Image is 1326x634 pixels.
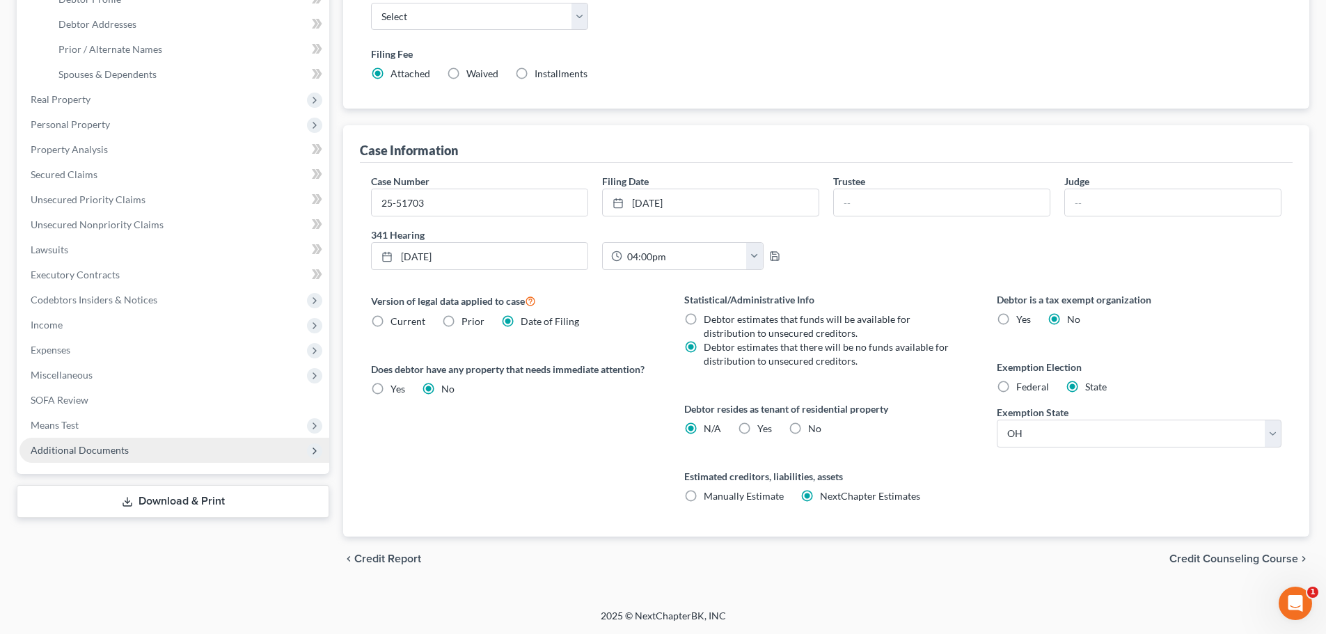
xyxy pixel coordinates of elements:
label: Filing Date [602,174,649,189]
label: Does debtor have any property that needs immediate attention? [371,362,656,377]
a: Secured Claims [19,162,329,187]
span: NextChapter Estimates [820,490,920,502]
label: Exemption Election [997,360,1281,374]
label: Exemption State [997,405,1068,420]
input: -- [1065,189,1281,216]
span: Lawsuits [31,244,68,255]
label: Version of legal data applied to case [371,292,656,309]
a: Debtor Addresses [47,12,329,37]
input: Enter case number... [372,189,587,216]
a: SOFA Review [19,388,329,413]
span: Yes [390,383,405,395]
span: Income [31,319,63,331]
a: Executory Contracts [19,262,329,287]
span: Current [390,315,425,327]
span: Debtor estimates that there will be no funds available for distribution to unsecured creditors. [704,341,949,367]
a: Prior / Alternate Names [47,37,329,62]
span: Date of Filing [521,315,579,327]
span: Real Property [31,93,90,105]
span: Federal [1016,381,1049,393]
a: [DATE] [372,243,587,269]
span: Personal Property [31,118,110,130]
span: Secured Claims [31,168,97,180]
span: Executory Contracts [31,269,120,280]
input: -- [834,189,1050,216]
a: Lawsuits [19,237,329,262]
a: Property Analysis [19,137,329,162]
a: Unsecured Priority Claims [19,187,329,212]
span: Miscellaneous [31,369,93,381]
a: Download & Print [17,485,329,518]
span: Yes [757,422,772,434]
label: Trustee [833,174,865,189]
span: Waived [466,68,498,79]
label: 341 Hearing [364,228,826,242]
span: Yes [1016,313,1031,325]
button: chevron_left Credit Report [343,553,421,564]
div: 2025 © NextChapterBK, INC [267,609,1060,634]
div: Case Information [360,142,458,159]
span: No [1067,313,1080,325]
span: Property Analysis [31,143,108,155]
span: Debtor Addresses [58,18,136,30]
span: Spouses & Dependents [58,68,157,80]
label: Case Number [371,174,429,189]
span: Manually Estimate [704,490,784,502]
a: Unsecured Nonpriority Claims [19,212,329,237]
i: chevron_left [343,553,354,564]
label: Judge [1064,174,1089,189]
span: Unsecured Priority Claims [31,193,145,205]
span: SOFA Review [31,394,88,406]
label: Filing Fee [371,47,1281,61]
span: Attached [390,68,430,79]
button: Credit Counseling Course chevron_right [1169,553,1309,564]
label: Estimated creditors, liabilities, assets [684,469,969,484]
span: Prior / Alternate Names [58,43,162,55]
input: -- : -- [622,243,747,269]
a: [DATE] [603,189,819,216]
i: chevron_right [1298,553,1309,564]
span: Credit Report [354,553,421,564]
span: No [441,383,455,395]
span: Debtor estimates that funds will be available for distribution to unsecured creditors. [704,313,910,339]
span: Additional Documents [31,444,129,456]
span: 1 [1307,587,1318,598]
span: N/A [704,422,721,434]
iframe: Intercom live chat [1279,587,1312,620]
label: Debtor is a tax exempt organization [997,292,1281,307]
span: No [808,422,821,434]
span: Unsecured Nonpriority Claims [31,219,164,230]
span: Expenses [31,344,70,356]
label: Debtor resides as tenant of residential property [684,402,969,416]
span: Prior [461,315,484,327]
span: Credit Counseling Course [1169,553,1298,564]
span: Codebtors Insiders & Notices [31,294,157,306]
a: Spouses & Dependents [47,62,329,87]
span: Means Test [31,419,79,431]
span: State [1085,381,1107,393]
span: Installments [535,68,587,79]
label: Statistical/Administrative Info [684,292,969,307]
